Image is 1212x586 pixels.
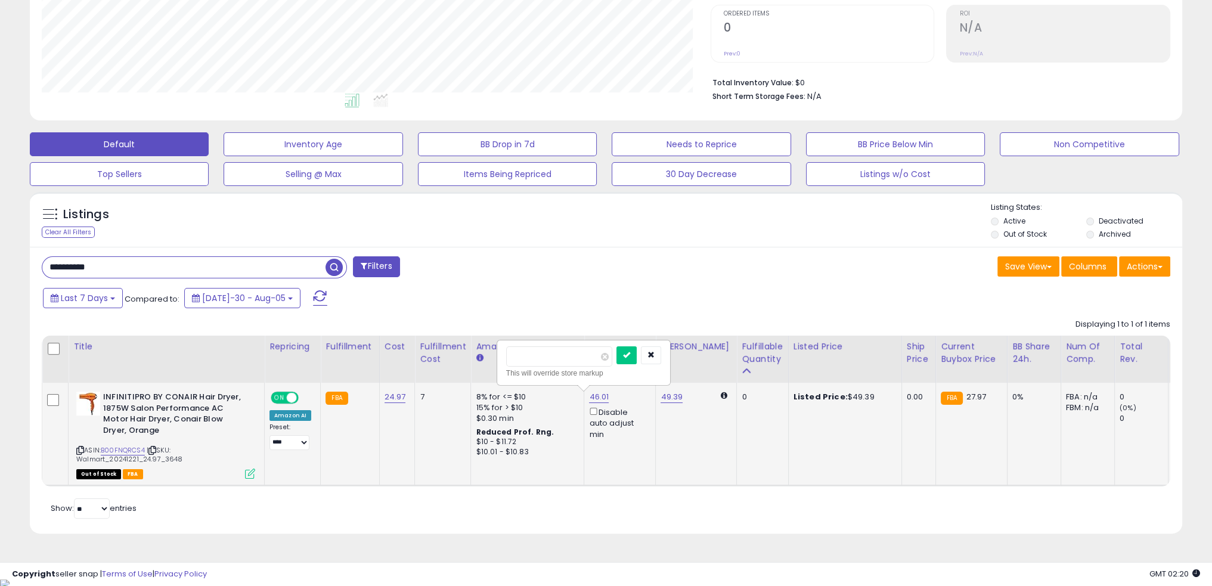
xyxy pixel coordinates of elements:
button: Listings w/o Cost [806,162,985,186]
div: Repricing [269,340,315,353]
span: Ordered Items [724,11,934,17]
label: Deactivated [1099,216,1143,226]
button: Inventory Age [224,132,402,156]
span: [DATE]-30 - Aug-05 [202,292,286,304]
label: Out of Stock [1003,229,1047,239]
h2: 0 [724,21,934,37]
small: (0%) [1120,403,1136,413]
div: $49.39 [793,392,892,402]
a: 46.01 [589,391,609,403]
div: Amazon AI [269,410,311,421]
button: Columns [1061,256,1117,277]
div: 8% for <= $10 [476,392,575,402]
div: 0 [742,392,779,402]
button: Actions [1119,256,1170,277]
button: Save View [997,256,1059,277]
div: FBM: n/a [1066,402,1105,413]
small: Amazon Fees. [476,353,483,364]
strong: Copyright [12,568,55,579]
div: Disable auto adjust min [589,405,646,440]
div: 7 [420,392,461,402]
div: Fulfillment Cost [420,340,466,365]
a: 49.39 [661,391,683,403]
span: ON [272,393,287,403]
div: Total Rev. [1120,340,1163,365]
span: | SKU: Walmart_20241221_24.97_3648 [76,445,183,463]
button: Needs to Reprice [612,132,791,156]
li: $0 [712,75,1161,89]
a: 24.97 [385,391,406,403]
span: 27.97 [966,391,986,402]
span: Compared to: [125,293,179,305]
small: Prev: 0 [724,50,740,57]
small: Prev: N/A [959,50,982,57]
h2: N/A [959,21,1170,37]
div: Clear All Filters [42,227,95,238]
div: Fulfillment [326,340,374,353]
span: Show: entries [51,503,137,514]
span: 2025-08-14 02:20 GMT [1149,568,1200,579]
a: Privacy Policy [154,568,207,579]
button: BB Drop in 7d [418,132,597,156]
button: Non Competitive [1000,132,1179,156]
div: Num of Comp. [1066,340,1109,365]
b: Reduced Prof. Rng. [476,427,554,437]
div: ASIN: [76,392,255,478]
div: Listed Price [793,340,897,353]
button: Last 7 Days [43,288,123,308]
label: Archived [1099,229,1131,239]
label: Active [1003,216,1025,226]
span: ROI [959,11,1170,17]
div: $10.01 - $10.83 [476,447,575,457]
div: BB Share 24h. [1012,340,1056,365]
div: FBA: n/a [1066,392,1105,402]
b: Short Term Storage Fees: [712,91,805,101]
div: $10 - $11.72 [476,437,575,447]
div: Current Buybox Price [941,340,1002,365]
div: Displaying 1 to 1 of 1 items [1075,319,1170,330]
b: Total Inventory Value: [712,77,793,88]
div: Fulfillable Quantity [742,340,783,365]
div: 0 [1120,392,1168,402]
small: FBA [941,392,963,405]
div: $0.30 min [476,413,575,424]
div: 0.00 [907,392,926,402]
b: INFINITIPRO BY CONAIR Hair Dryer, 1875W Salon Performance AC Motor Hair Dryer, Conair Blow Dryer,... [103,392,248,439]
span: All listings that are currently out of stock and unavailable for purchase on Amazon [76,469,121,479]
div: Title [73,340,259,353]
div: Preset: [269,423,311,450]
div: seller snap | | [12,569,207,580]
button: Items Being Repriced [418,162,597,186]
h5: Listings [63,206,109,223]
button: 30 Day Decrease [612,162,791,186]
div: [PERSON_NAME] [661,340,731,353]
div: Cost [385,340,410,353]
div: Amazon Fees [476,340,579,353]
span: N/A [807,91,822,102]
img: 41Sr5WXIYYL._SL40_.jpg [76,392,100,416]
div: Ship Price [907,340,931,365]
button: Default [30,132,209,156]
a: B00FNQRCS4 [101,445,145,455]
p: Listing States: [991,202,1182,213]
span: Last 7 Days [61,292,108,304]
button: [DATE]-30 - Aug-05 [184,288,300,308]
button: Selling @ Max [224,162,402,186]
small: FBA [326,392,348,405]
div: 15% for > $10 [476,402,575,413]
a: Terms of Use [102,568,153,579]
div: 0 [1120,413,1168,424]
b: Listed Price: [793,391,848,402]
button: BB Price Below Min [806,132,985,156]
span: OFF [297,393,316,403]
div: This will override store markup [506,367,661,379]
button: Filters [353,256,399,277]
button: Top Sellers [30,162,209,186]
span: FBA [123,469,143,479]
div: 0% [1012,392,1052,402]
span: Columns [1069,261,1106,272]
